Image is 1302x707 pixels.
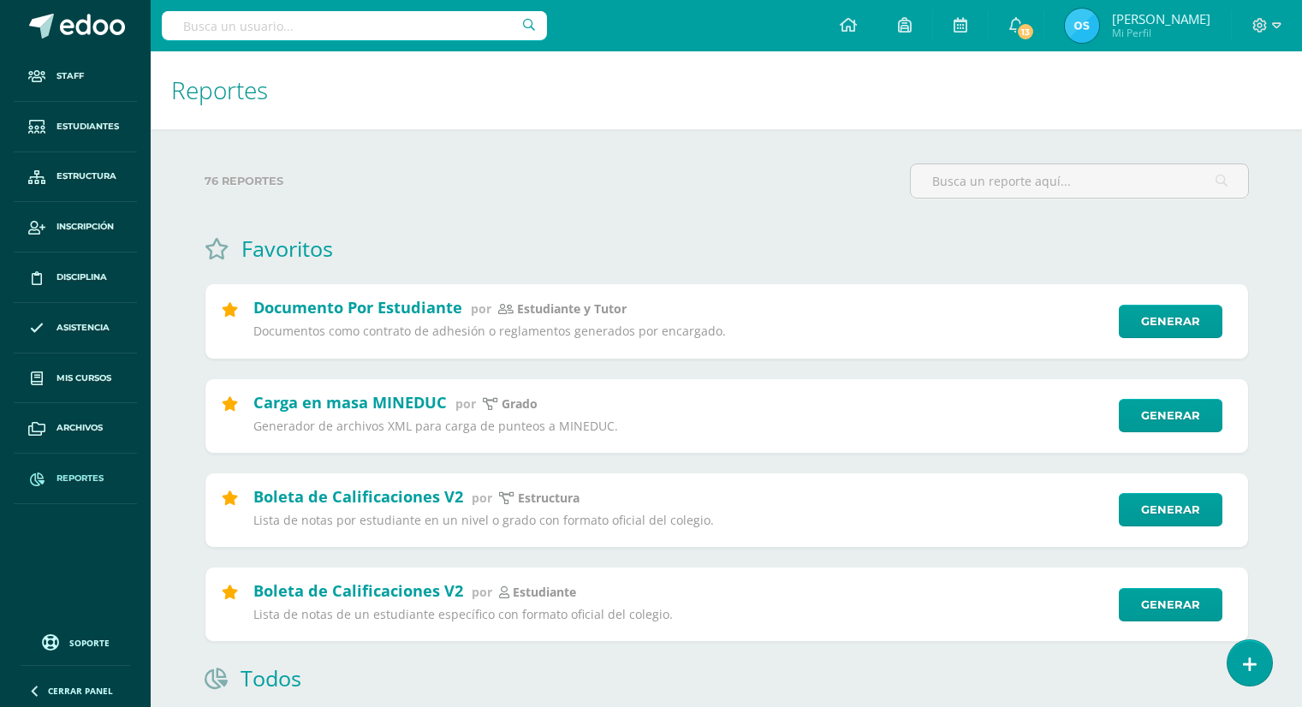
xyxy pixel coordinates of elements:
[1112,10,1210,27] span: [PERSON_NAME]
[253,324,1108,339] p: Documentos como contrato de adhesión o reglamentos generados por encargado.
[56,371,111,385] span: Mis cursos
[14,202,137,253] a: Inscripción
[56,220,114,234] span: Inscripción
[14,152,137,203] a: Estructura
[472,490,492,506] span: por
[253,486,463,507] h2: Boleta de Calificaciones V2
[472,584,492,600] span: por
[162,11,547,40] input: Busca un usuario...
[1112,26,1210,40] span: Mi Perfil
[253,392,447,413] h2: Carga en masa MINEDUC
[56,321,110,335] span: Asistencia
[14,303,137,353] a: Asistencia
[14,102,137,152] a: Estudiantes
[1016,22,1035,41] span: 13
[14,253,137,303] a: Disciplina
[56,472,104,485] span: Reportes
[1119,399,1222,432] a: Generar
[911,164,1248,198] input: Busca un reporte aquí...
[471,300,491,317] span: por
[14,403,137,454] a: Archivos
[517,301,627,317] p: Estudiante y Tutor
[1065,9,1099,43] img: 070b477f6933f8ce66674da800cc5d3f.png
[14,353,137,404] a: Mis cursos
[171,74,268,106] span: Reportes
[69,637,110,649] span: Soporte
[253,419,1108,434] p: Generador de archivos XML para carga de punteos a MINEDUC.
[14,454,137,504] a: Reportes
[253,297,462,318] h2: Documento Por Estudiante
[21,630,130,653] a: Soporte
[1119,493,1222,526] a: Generar
[241,234,333,263] h1: Favoritos
[1119,588,1222,621] a: Generar
[502,396,538,412] p: Grado
[253,513,1108,528] p: Lista de notas por estudiante en un nivel o grado con formato oficial del colegio.
[253,580,463,601] h2: Boleta de Calificaciones V2
[518,490,580,506] p: Estructura
[48,685,113,697] span: Cerrar panel
[1119,305,1222,338] a: Generar
[205,163,896,199] label: 76 reportes
[14,51,137,102] a: Staff
[56,169,116,183] span: Estructura
[253,607,1108,622] p: Lista de notas de un estudiante específico con formato oficial del colegio.
[241,663,301,692] h1: Todos
[56,270,107,284] span: Disciplina
[56,69,84,83] span: Staff
[56,421,103,435] span: Archivos
[455,395,476,412] span: por
[513,585,576,600] p: estudiante
[56,120,119,134] span: Estudiantes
